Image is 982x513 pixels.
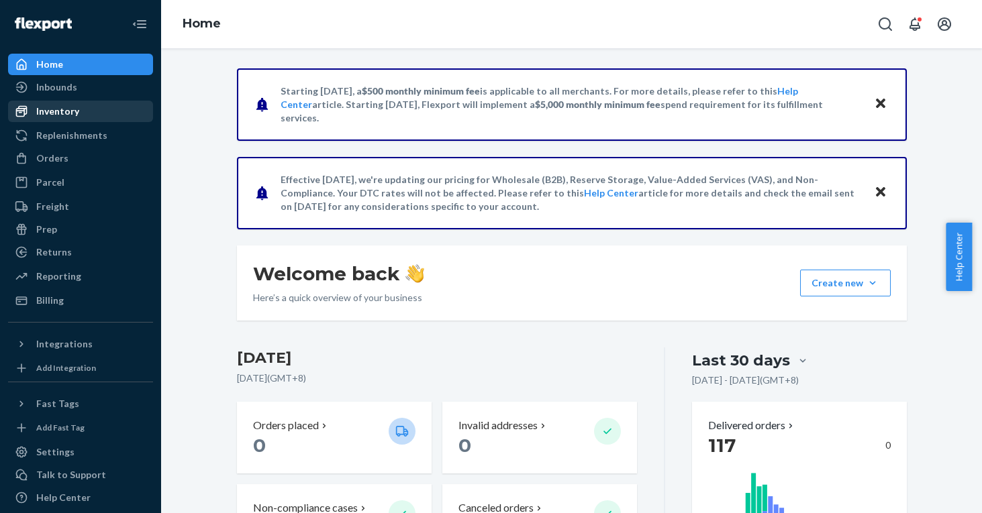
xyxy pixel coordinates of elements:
div: Reporting [36,270,81,283]
a: Help Center [8,487,153,508]
a: Parcel [8,172,153,193]
h3: [DATE] [237,347,638,369]
div: Prep [36,223,57,236]
button: Create new [800,270,891,296]
p: [DATE] ( GMT+8 ) [237,372,638,385]
ol: breadcrumbs [172,5,232,44]
button: Orders placed 0 [237,402,432,473]
a: Replenishments [8,125,153,146]
button: Open Search Box [872,11,899,38]
div: Inbounds [36,80,77,94]
p: Invalid addresses [458,418,538,433]
div: 0 [708,433,890,457]
button: Delivered orders [708,418,796,433]
div: Add Fast Tag [36,422,85,433]
h1: Welcome back [253,262,424,286]
p: Starting [DATE], a is applicable to all merchants. For more details, please refer to this article... [281,84,861,125]
div: Last 30 days [692,350,790,371]
div: Settings [36,445,75,459]
button: Help Center [946,223,972,291]
span: 0 [253,434,266,457]
div: Fast Tags [36,397,79,410]
button: Open notifications [901,11,928,38]
a: Inventory [8,101,153,122]
div: Home [36,58,63,71]
button: Invalid addresses 0 [442,402,637,473]
a: Add Integration [8,360,153,376]
a: Freight [8,196,153,217]
a: Add Fast Tag [8,420,153,436]
div: Billing [36,294,64,307]
a: Talk to Support [8,464,153,486]
div: Orders [36,152,68,165]
a: Home [8,54,153,75]
a: Returns [8,241,153,263]
button: Close Navigation [126,11,153,38]
a: Help Center [584,187,638,198]
div: Help Center [36,491,91,504]
div: Add Integration [36,362,96,374]
a: Inbounds [8,76,153,98]
div: Replenishments [36,129,107,142]
a: Prep [8,219,153,240]
img: Flexport logo [15,17,72,31]
img: hand-wave emoji [405,264,424,283]
button: Open account menu [931,11,958,38]
div: Freight [36,200,69,213]
a: Billing [8,290,153,311]
a: Home [183,16,221,31]
p: [DATE] - [DATE] ( GMT+8 ) [692,374,799,387]
p: Effective [DATE], we're updating our pricing for Wholesale (B2B), Reserve Storage, Value-Added Se... [281,173,861,213]
span: $500 monthly minimum fee [362,85,480,97]
span: $5,000 monthly minimum fee [535,99,660,110]
button: Fast Tags [8,393,153,414]
div: Inventory [36,105,79,118]
button: Close [872,95,889,114]
span: 0 [458,434,471,457]
a: Orders [8,148,153,169]
button: Integrations [8,333,153,355]
div: Talk to Support [36,468,106,481]
div: Parcel [36,176,64,189]
div: Integrations [36,337,93,351]
p: Here’s a quick overview of your business [253,291,424,304]
button: Close [872,183,889,203]
div: Returns [36,245,72,259]
p: Orders placed [253,418,319,433]
span: 117 [708,434,736,457]
a: Reporting [8,266,153,287]
a: Settings [8,441,153,463]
